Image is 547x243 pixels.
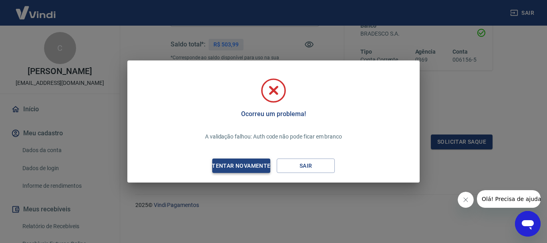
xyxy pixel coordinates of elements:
[477,190,541,208] iframe: Mensagem da empresa
[202,161,280,171] div: Tentar novamente
[5,6,67,12] span: Olá! Precisa de ajuda?
[212,159,270,173] button: Tentar novamente
[241,110,306,118] h5: Ocorreu um problema!
[205,133,342,141] p: A validação falhou: Auth code não pode ficar em branco
[458,192,474,208] iframe: Fechar mensagem
[277,159,335,173] button: Sair
[515,211,541,237] iframe: Botão para abrir a janela de mensagens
